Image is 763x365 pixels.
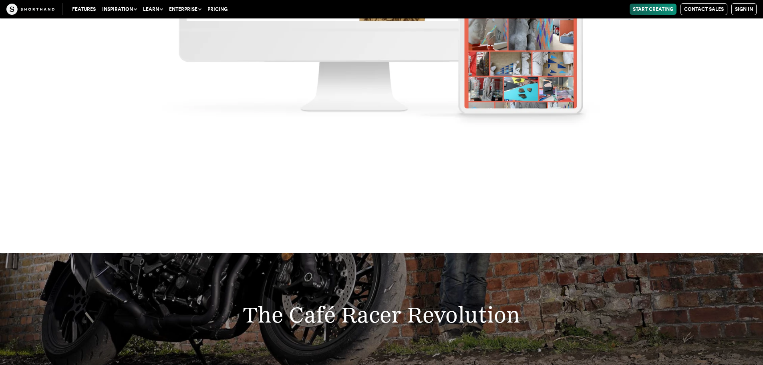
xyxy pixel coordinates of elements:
button: Enterprise [166,4,204,15]
a: Start Creating [630,4,676,15]
h2: The Café Racer Revolution [121,301,642,328]
img: The Craft [6,4,54,15]
a: Pricing [204,4,231,15]
button: Learn [140,4,166,15]
a: Contact Sales [680,3,727,15]
button: Inspiration [99,4,140,15]
a: Features [69,4,99,15]
a: Sign in [731,3,757,15]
